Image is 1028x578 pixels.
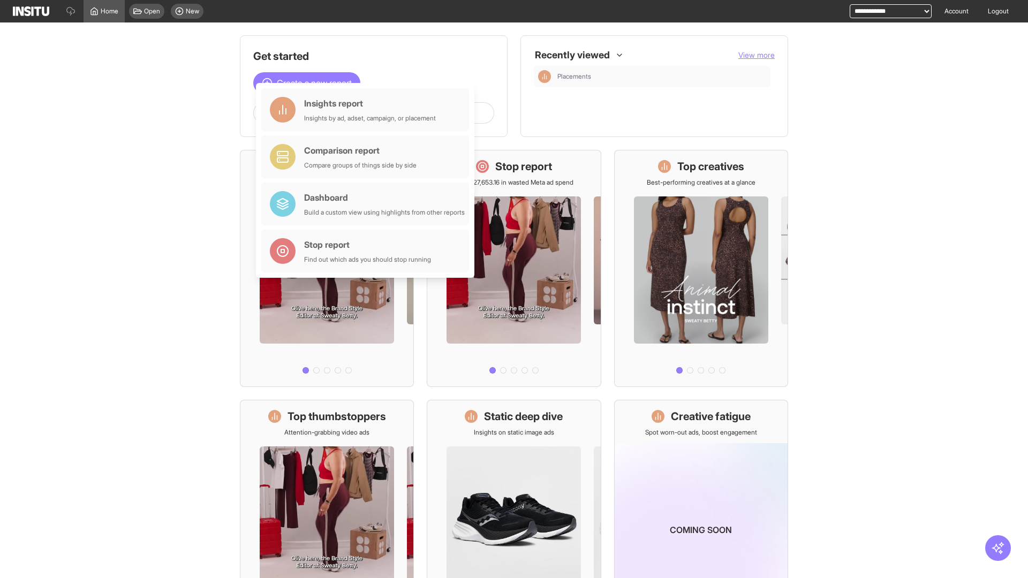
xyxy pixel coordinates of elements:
[738,50,775,59] span: View more
[304,208,465,217] div: Build a custom view using highlights from other reports
[253,49,494,64] h1: Get started
[144,7,160,16] span: Open
[614,150,788,387] a: Top creativesBest-performing creatives at a glance
[495,159,552,174] h1: Stop report
[538,70,551,83] div: Insights
[454,178,573,187] p: Save £27,653.16 in wasted Meta ad spend
[284,428,369,437] p: Attention-grabbing video ads
[304,114,436,123] div: Insights by ad, adset, campaign, or placement
[186,7,199,16] span: New
[427,150,601,387] a: Stop reportSave £27,653.16 in wasted Meta ad spend
[13,6,49,16] img: Logo
[484,409,563,424] h1: Static deep dive
[101,7,118,16] span: Home
[277,77,352,89] span: Create a new report
[304,255,431,264] div: Find out which ads you should stop running
[240,150,414,387] a: What's live nowSee all active ads instantly
[304,191,465,204] div: Dashboard
[304,238,431,251] div: Stop report
[304,144,417,157] div: Comparison report
[253,72,360,94] button: Create a new report
[288,409,386,424] h1: Top thumbstoppers
[647,178,755,187] p: Best-performing creatives at a glance
[557,72,766,81] span: Placements
[677,159,744,174] h1: Top creatives
[304,161,417,170] div: Compare groups of things side by side
[304,97,436,110] div: Insights report
[738,50,775,60] button: View more
[557,72,591,81] span: Placements
[474,428,554,437] p: Insights on static image ads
